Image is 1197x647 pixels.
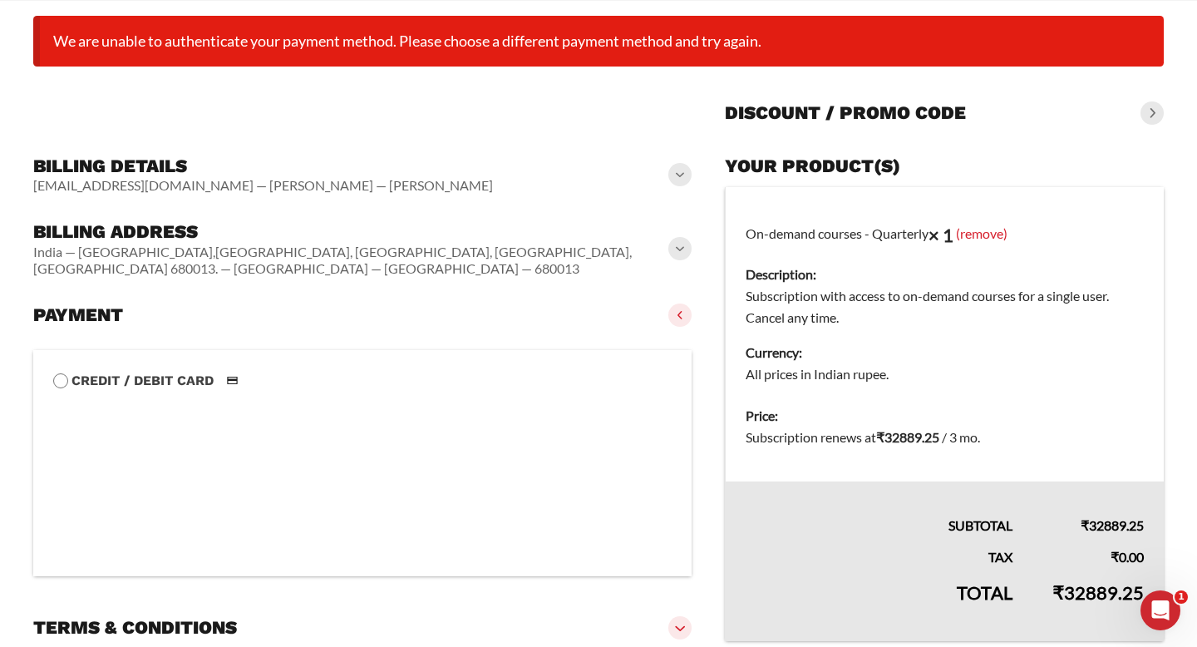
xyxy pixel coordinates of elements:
bdi: 32889.25 [1081,517,1144,533]
vaadin-horizontal-layout: India — [GEOGRAPHIC_DATA],[GEOGRAPHIC_DATA], [GEOGRAPHIC_DATA], [GEOGRAPHIC_DATA], [GEOGRAPHIC_DA... [33,244,672,277]
h3: Billing details [33,155,493,178]
a: (remove) [956,225,1007,241]
vaadin-horizontal-layout: [EMAIL_ADDRESS][DOMAIN_NAME] — [PERSON_NAME] — [PERSON_NAME] [33,177,493,194]
h3: Billing address [33,220,672,244]
span: Subscription renews at . [746,429,980,445]
iframe: Intercom live chat [1140,590,1180,630]
th: Tax [726,536,1033,568]
dd: All prices in Indian rupee. [746,363,1144,385]
th: Total [726,568,1033,641]
span: 1 [1175,590,1188,604]
span: ₹ [1111,549,1119,565]
iframe: Secure payment input frame [50,388,668,556]
td: On-demand courses - Quarterly [726,187,1165,395]
bdi: 32889.25 [876,429,939,445]
dd: Subscription with access to on-demand courses for a single user. Cancel any time. [746,285,1144,328]
span: ₹ [1081,517,1089,533]
span: / 3 mo [942,429,978,445]
dt: Currency: [746,342,1144,363]
span: ₹ [876,429,884,445]
bdi: 32889.25 [1052,581,1144,604]
dt: Description: [746,264,1144,285]
bdi: 0.00 [1111,549,1144,565]
h3: Discount / promo code [725,101,966,125]
span: ₹ [1052,581,1064,604]
h3: Payment [33,304,123,327]
li: We are unable to authenticate your payment method. Please choose a different payment method and t... [33,16,1164,67]
input: Credit / Debit CardCredit / Debit Card [53,373,68,388]
strong: × 1 [929,224,953,246]
label: Credit / Debit Card [53,370,672,392]
img: Credit / Debit Card [217,371,248,391]
th: Subtotal [726,482,1033,536]
dt: Price: [746,405,1144,427]
h3: Terms & conditions [33,616,237,640]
